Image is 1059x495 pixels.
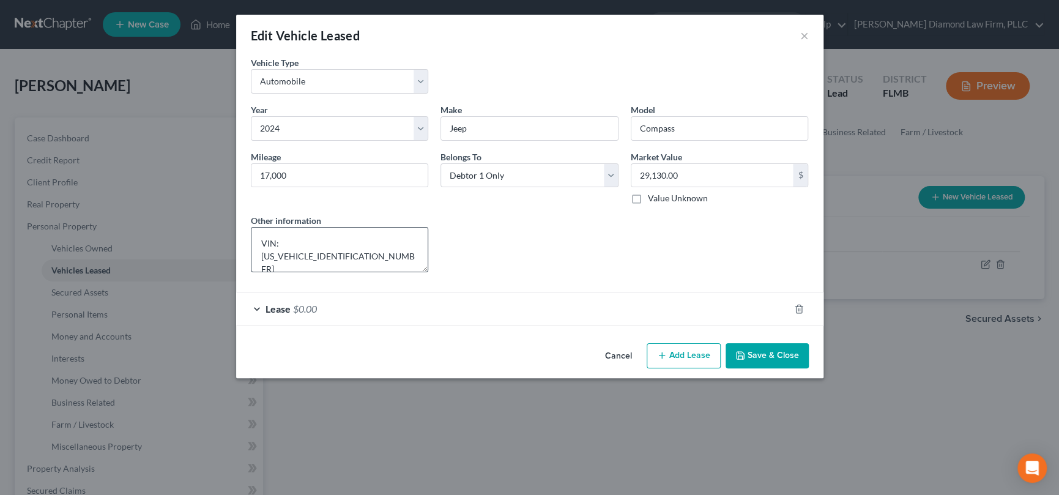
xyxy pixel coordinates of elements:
[648,192,708,204] label: Value Unknown
[251,27,360,44] div: Edit Vehicle Leased
[266,303,291,314] span: Lease
[647,343,721,369] button: Add Lease
[793,164,808,187] div: $
[251,164,428,187] input: --
[800,28,809,43] button: ×
[631,151,682,163] label: Market Value
[595,344,642,369] button: Cancel
[631,164,793,187] input: 0.00
[631,105,655,115] span: Model
[440,105,462,115] span: Make
[251,58,299,68] span: Vehicle Type
[251,214,321,227] label: Other information
[726,343,809,369] button: Save & Close
[251,105,268,115] span: Year
[251,151,281,163] label: Mileage
[1017,453,1047,483] div: Open Intercom Messenger
[441,117,618,140] input: ex. Nissan
[440,152,481,162] span: Belongs To
[293,303,317,314] span: $0.00
[631,117,808,140] input: ex. Altima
